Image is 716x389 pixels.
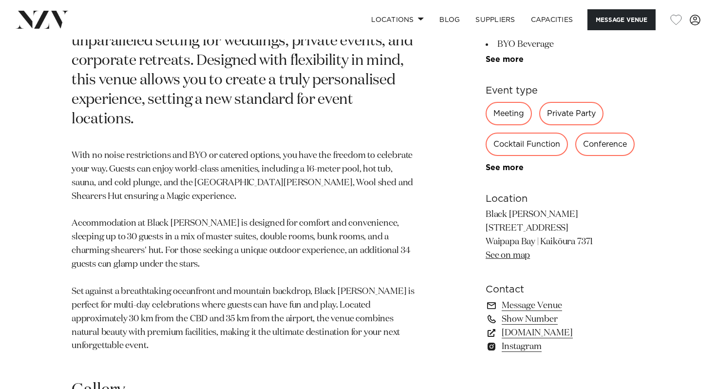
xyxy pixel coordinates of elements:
h6: Contact [486,282,644,296]
p: Black [PERSON_NAME] [STREET_ADDRESS] Waipapa Bay | Kaikōura 7371 [486,208,644,263]
a: Capacities [523,9,581,30]
a: Message Venue [486,298,644,312]
div: Private Party [539,102,603,125]
img: nzv-logo.png [16,11,69,28]
li: BYO Beverage [486,38,644,51]
div: Cocktail Function [486,133,568,156]
h6: Event type [486,83,644,98]
a: Show Number [486,312,644,326]
a: BLOG [432,9,468,30]
a: Locations [363,9,432,30]
h6: Location [486,192,644,206]
div: Meeting [486,102,532,125]
a: Instagram [486,339,644,353]
p: With no noise restrictions and BYO or catered options, you have the freedom to celebrate your way... [72,149,416,353]
a: See on map [486,251,530,259]
a: SUPPLIERS [468,9,523,30]
button: Message Venue [587,9,656,30]
div: Conference [575,133,635,156]
a: [DOMAIN_NAME] [486,326,644,339]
